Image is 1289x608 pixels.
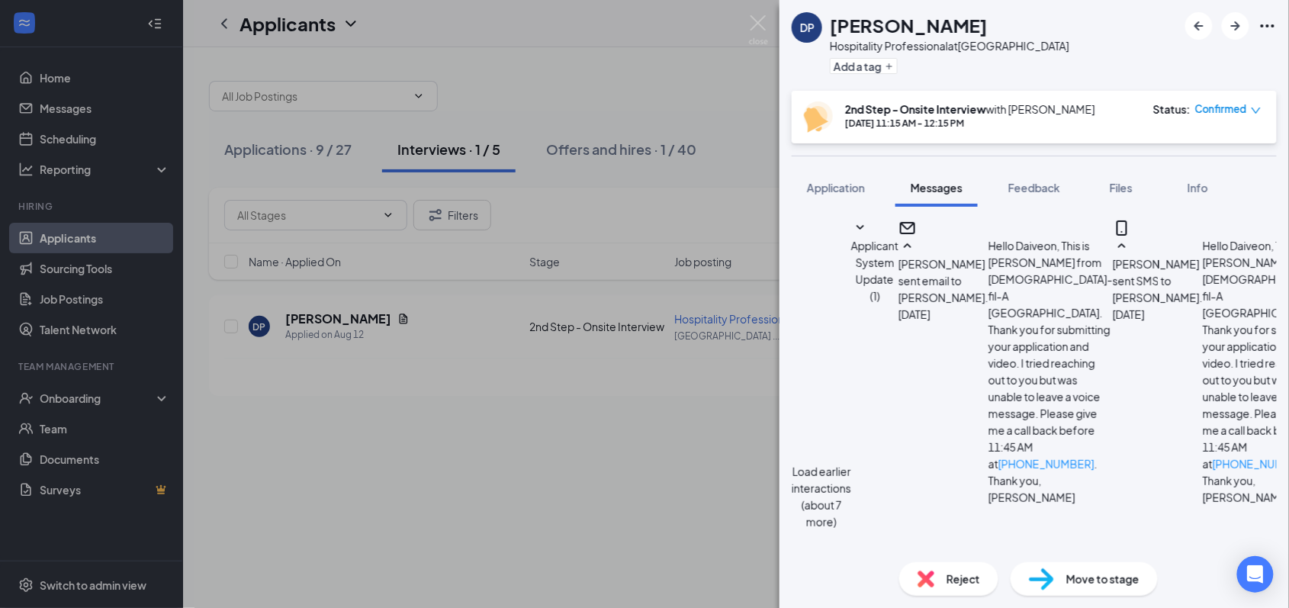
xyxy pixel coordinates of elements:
button: SmallChevronDownApplicant System Update (1) [851,219,898,304]
svg: SmallChevronUp [1113,237,1131,256]
button: Load earlier interactions (about 7 more) [792,463,851,530]
span: Move to stage [1066,571,1140,587]
span: Info [1188,181,1208,195]
h1: [PERSON_NAME] [830,12,988,38]
a: [PHONE_NUMBER] [998,457,1095,471]
span: down [1251,105,1262,116]
svg: ArrowLeftNew [1190,17,1208,35]
span: Applicant System Update (1) [851,239,898,303]
div: DP [800,20,815,35]
svg: SmallChevronUp [898,237,917,256]
svg: Email [898,219,917,237]
div: with [PERSON_NAME] [845,101,1095,117]
span: Reject [947,571,980,587]
span: Hello Daiveon, This is [PERSON_NAME] from [DEMOGRAPHIC_DATA]-fil-A [GEOGRAPHIC_DATA]. Thank you f... [988,239,1113,504]
b: 2nd Step - Onsite Interview [845,102,986,116]
span: [PERSON_NAME] sent SMS to [PERSON_NAME]. [1113,257,1203,304]
span: [DATE] [898,306,931,323]
span: Confirmed [1195,101,1247,117]
svg: Ellipses [1258,17,1277,35]
div: [DATE] 11:15 AM - 12:15 PM [845,117,1095,130]
button: PlusAdd a tag [830,58,898,74]
svg: SmallChevronDown [851,219,870,237]
span: Application [807,181,865,195]
svg: ArrowRight [1226,17,1245,35]
div: Hospitality Professional at [GEOGRAPHIC_DATA] [830,38,1069,53]
span: Files [1110,181,1133,195]
div: Status : [1153,101,1191,117]
span: Messages [911,181,963,195]
svg: MobileSms [1113,219,1131,237]
span: Feedback [1008,181,1060,195]
div: Open Intercom Messenger [1237,556,1274,593]
button: ArrowRight [1222,12,1249,40]
span: [DATE] [1113,306,1145,323]
span: [PERSON_NAME] sent email to [PERSON_NAME]. [898,257,988,304]
button: ArrowLeftNew [1185,12,1213,40]
svg: Plus [885,62,894,71]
